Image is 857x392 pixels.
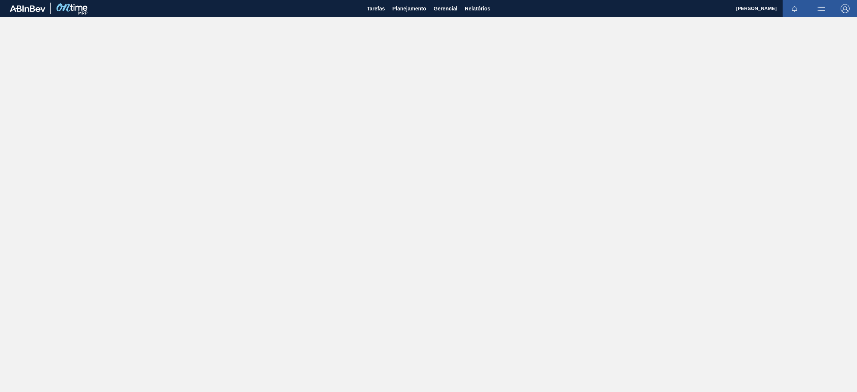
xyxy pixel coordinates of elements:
span: Tarefas [367,4,385,13]
span: Relatórios [465,4,490,13]
img: userActions [817,4,826,13]
span: Gerencial [434,4,458,13]
button: Notificações [783,3,806,14]
img: TNhmsLtSVTkK8tSr43FrP2fwEKptu5GPRR3wAAAABJRU5ErkJggg== [10,5,45,12]
img: Logout [841,4,850,13]
span: Planejamento [392,4,426,13]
